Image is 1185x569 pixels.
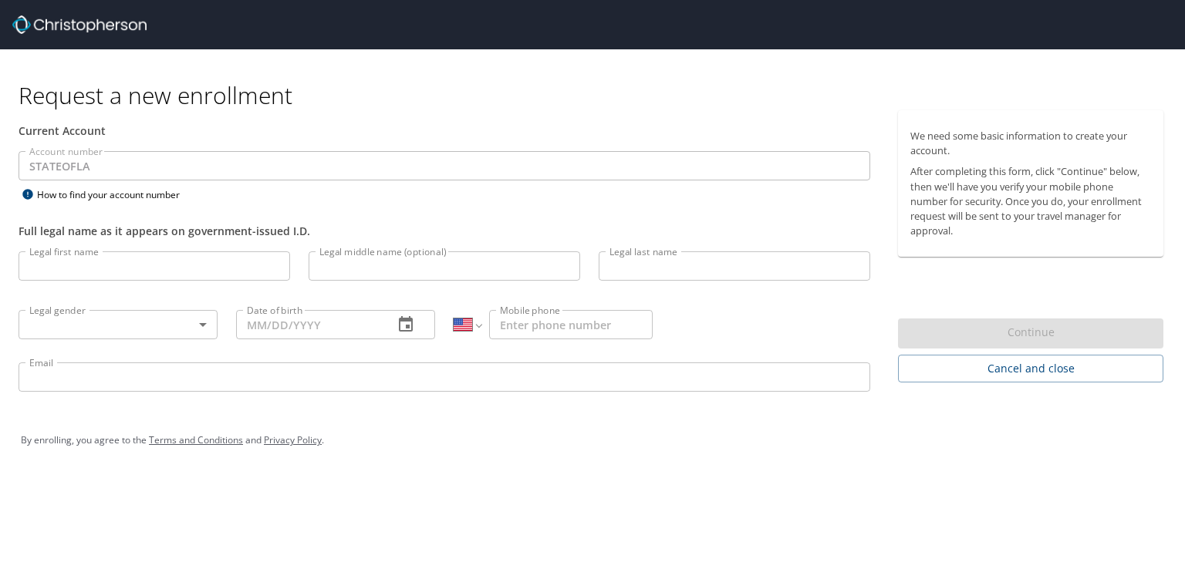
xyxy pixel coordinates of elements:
[19,80,1176,110] h1: Request a new enrollment
[19,223,870,239] div: Full legal name as it appears on government-issued I.D.
[21,421,1164,460] div: By enrolling, you agree to the and .
[489,310,653,339] input: Enter phone number
[19,185,211,204] div: How to find your account number
[264,433,322,446] a: Privacy Policy
[19,310,218,339] div: ​
[910,164,1151,238] p: After completing this form, click "Continue" below, then we'll have you verify your mobile phone ...
[898,355,1163,383] button: Cancel and close
[19,123,870,139] div: Current Account
[236,310,381,339] input: MM/DD/YYYY
[12,15,147,34] img: cbt logo
[910,359,1151,379] span: Cancel and close
[149,433,243,446] a: Terms and Conditions
[910,129,1151,158] p: We need some basic information to create your account.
